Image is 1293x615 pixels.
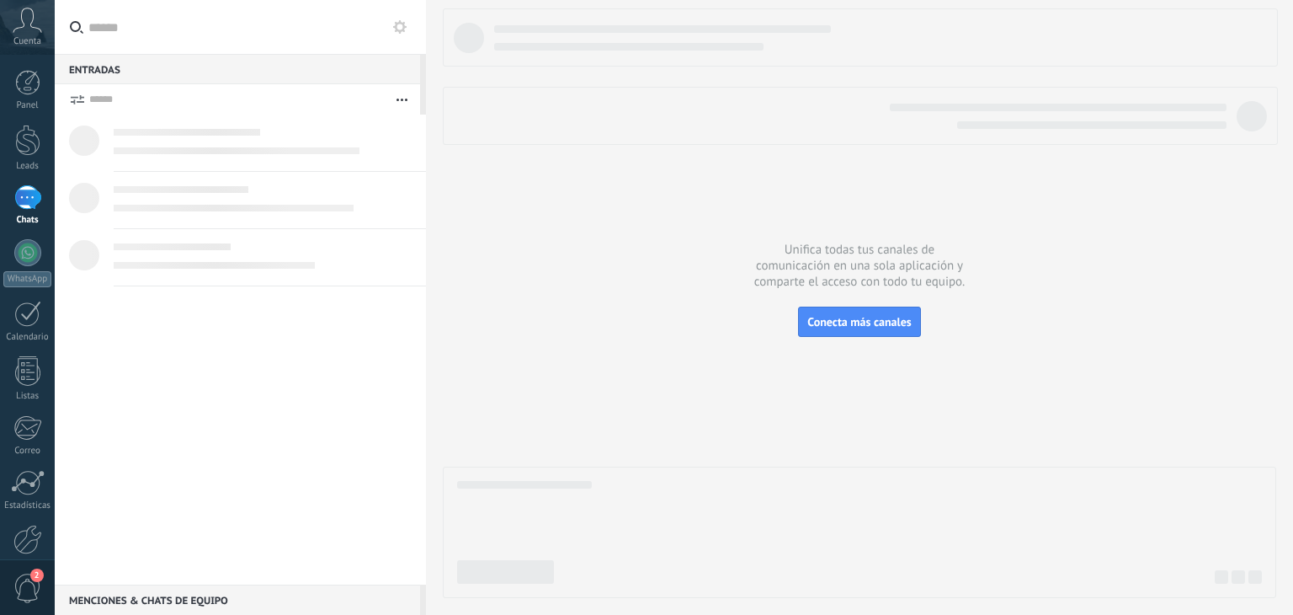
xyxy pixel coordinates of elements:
[3,332,52,343] div: Calendario
[30,569,44,582] span: 2
[3,446,52,457] div: Correo
[55,54,420,84] div: Entradas
[3,391,52,402] div: Listas
[3,500,52,511] div: Estadísticas
[3,271,51,287] div: WhatsApp
[55,585,420,615] div: Menciones & Chats de equipo
[807,314,911,329] span: Conecta más canales
[3,161,52,172] div: Leads
[3,100,52,111] div: Panel
[13,36,41,47] span: Cuenta
[798,307,920,337] button: Conecta más canales
[3,215,52,226] div: Chats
